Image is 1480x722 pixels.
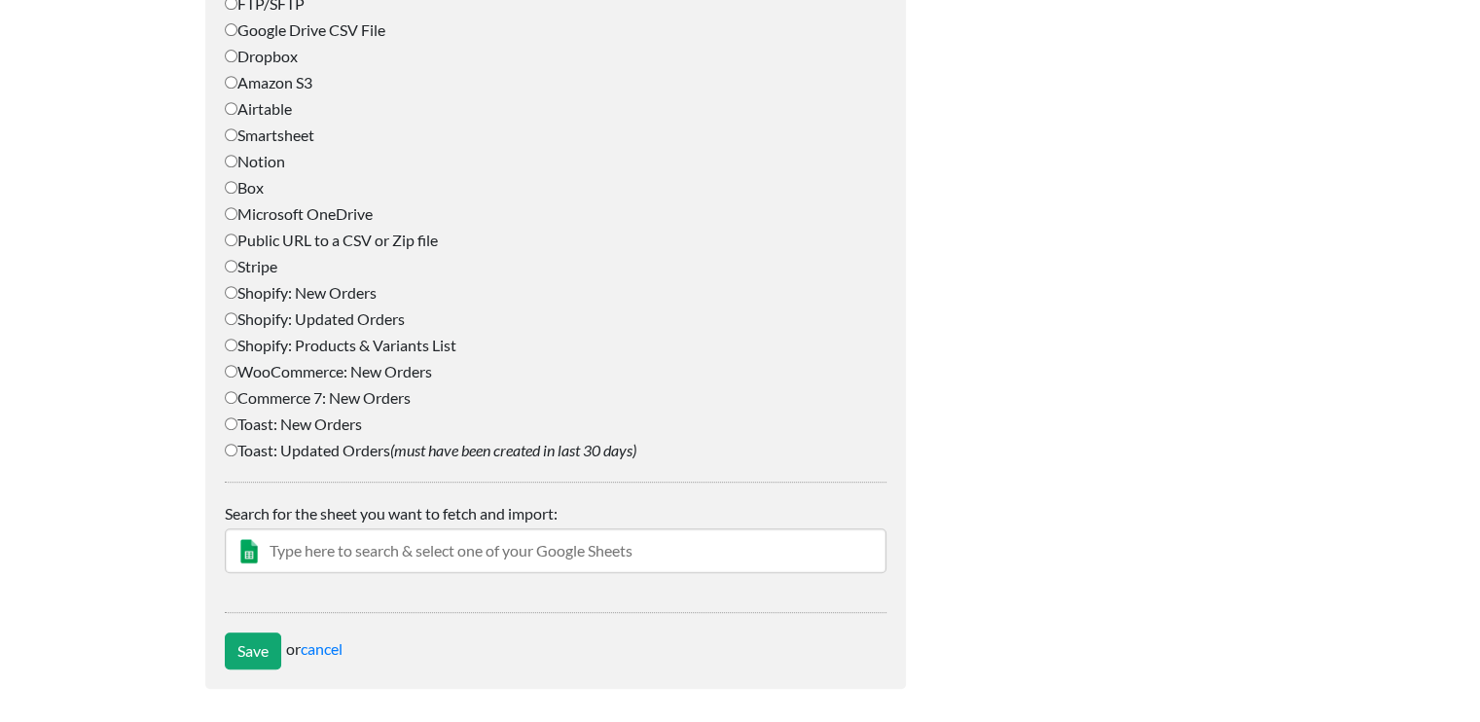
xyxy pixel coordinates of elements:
[225,417,237,430] input: Toast: New Orders
[225,18,886,42] label: Google Drive CSV File
[225,281,886,305] label: Shopify: New Orders
[225,150,886,173] label: Notion
[225,386,886,410] label: Commerce 7: New Orders
[225,234,237,246] input: Public URL to a CSV or Zip file
[225,312,237,325] input: Shopify: Updated Orders
[225,76,237,89] input: Amazon S3
[225,207,237,220] input: Microsoft OneDrive
[225,155,237,167] input: Notion
[225,124,886,147] label: Smartsheet
[225,307,886,331] label: Shopify: Updated Orders
[225,202,886,226] label: Microsoft OneDrive
[225,632,886,669] div: or
[225,339,237,351] input: Shopify: Products & Variants List
[225,71,886,94] label: Amazon S3
[225,23,237,36] input: Google Drive CSV File
[225,439,886,462] label: Toast: Updated Orders
[225,334,886,357] label: Shopify: Products & Variants List
[225,102,237,115] input: Airtable
[225,97,886,121] label: Airtable
[301,639,343,658] a: cancel
[225,528,886,573] input: Type here to search & select one of your Google Sheets
[225,632,281,669] input: Save
[225,286,237,299] input: Shopify: New Orders
[225,176,886,199] label: Box
[1383,625,1457,699] iframe: Drift Widget Chat Controller
[225,45,886,68] label: Dropbox
[225,502,886,525] label: Search for the sheet you want to fetch and import:
[225,413,886,436] label: Toast: New Orders
[225,260,237,272] input: Stripe
[225,181,237,194] input: Box
[225,365,237,378] input: WooCommerce: New Orders
[390,441,636,459] i: (must have been created in last 30 days)
[225,360,886,383] label: WooCommerce: New Orders
[225,128,237,141] input: Smartsheet
[225,255,886,278] label: Stripe
[225,444,237,456] input: Toast: Updated Orders(must have been created in last 30 days)
[225,229,886,252] label: Public URL to a CSV or Zip file
[225,391,237,404] input: Commerce 7: New Orders
[225,50,237,62] input: Dropbox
